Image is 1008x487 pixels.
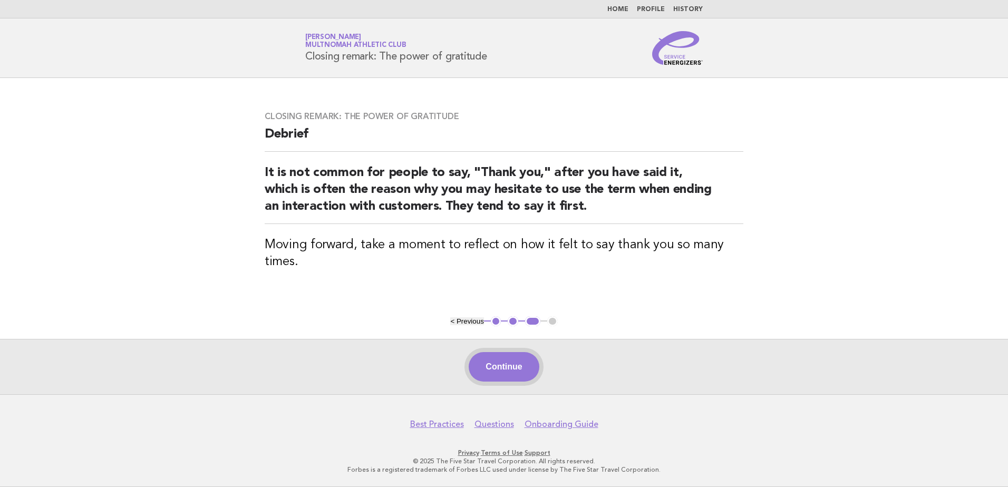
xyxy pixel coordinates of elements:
[525,419,598,430] a: Onboarding Guide
[265,126,743,152] h2: Debrief
[673,6,703,13] a: History
[637,6,665,13] a: Profile
[508,316,518,327] button: 2
[265,164,743,224] h2: It is not common for people to say, "Thank you," after you have said it, which is often the reaso...
[410,419,464,430] a: Best Practices
[469,352,539,382] button: Continue
[525,316,540,327] button: 3
[181,465,827,474] p: Forbes is a registered trademark of Forbes LLC used under license by The Five Star Travel Corpora...
[265,237,743,270] h3: Moving forward, take a moment to reflect on how it felt to say thank you so many times.
[181,457,827,465] p: © 2025 The Five Star Travel Corporation. All rights reserved.
[458,449,479,456] a: Privacy
[305,42,406,49] span: Multnomah Athletic Club
[474,419,514,430] a: Questions
[450,317,483,325] button: < Previous
[652,31,703,65] img: Service Energizers
[491,316,501,327] button: 1
[481,449,523,456] a: Terms of Use
[305,34,406,48] a: [PERSON_NAME]Multnomah Athletic Club
[265,111,743,122] h3: Closing remark: The power of gratitude
[607,6,628,13] a: Home
[525,449,550,456] a: Support
[181,449,827,457] p: · ·
[305,34,487,62] h1: Closing remark: The power of gratitude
